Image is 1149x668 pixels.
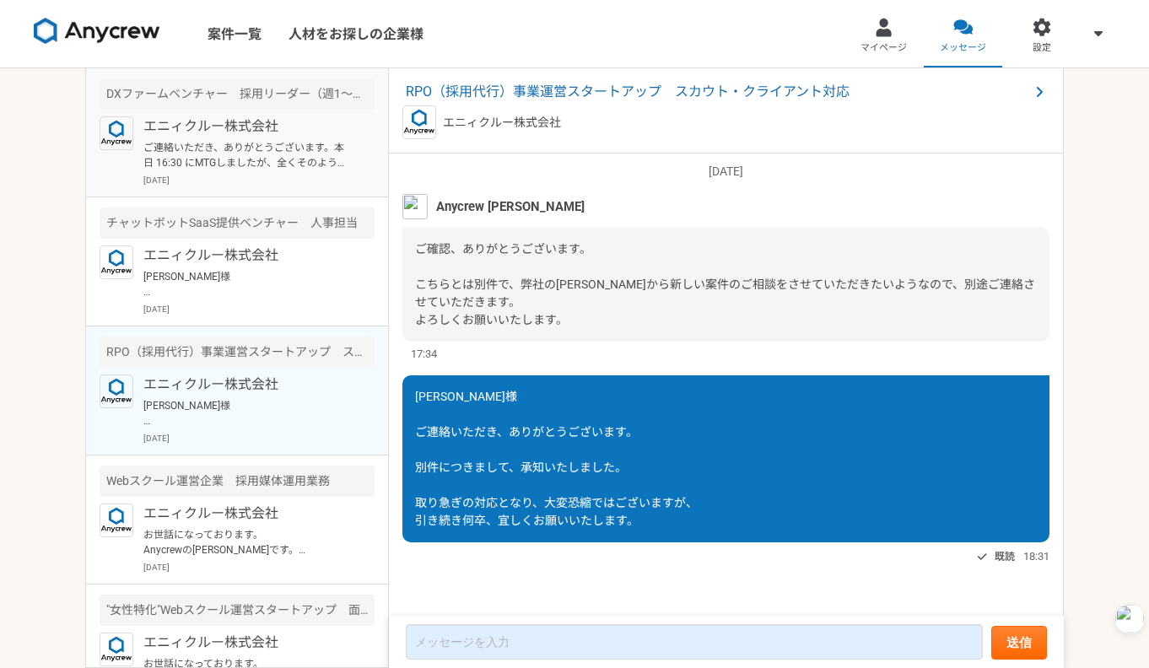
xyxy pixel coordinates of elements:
[1033,41,1051,55] span: 設定
[100,207,375,239] div: チャットボットSaaS提供ベンチャー 人事担当
[411,346,437,362] span: 17:34
[406,82,1029,102] span: RPO（採用代行）事業運営スタートアップ スカウト・クライアント対応
[995,547,1015,567] span: 既読
[143,245,352,266] p: エニィクルー株式会社
[402,194,428,219] img: MHYT8150_2.jpg
[143,303,375,315] p: [DATE]
[143,374,352,395] p: エニィクルー株式会社
[143,269,352,299] p: [PERSON_NAME]様 ご連絡いただき、ありがとうございます。 こちらの件につきまして、承知いたしました。 取り急ぎの対応となり、大変恐縮ではございますが、 何卒、宜しくお願いいたします。
[100,245,133,279] img: logo_text_blue_01.png
[143,174,375,186] p: [DATE]
[940,41,986,55] span: メッセージ
[991,626,1047,660] button: 送信
[143,561,375,574] p: [DATE]
[143,527,352,558] p: お世話になっております。 Anycrewの[PERSON_NAME]です。 ご経歴を拝見させていただき、お声がけさせていただきました。 こちらの案件の応募はいかがでしょうか？ 必須スキル面をご確...
[143,140,352,170] p: ご連絡いただき、ありがとうございます。本日 16:30 にMTGしましたが、全くそのような話はなく。。 ちなみに、直近の採用活動である程度、成果には繋げていると思いますが、何か私に落ち度があるの...
[100,633,133,666] img: logo_text_blue_01.png
[143,504,352,524] p: エニィクルー株式会社
[415,390,698,527] span: [PERSON_NAME]様 ご連絡いただき、ありがとうございます。 別件につきまして、承知いたしました。 取り急ぎの対応となり、大変恐縮ではございますが、 引き続き何卒、宜しくお願いいたします。
[100,504,133,537] img: logo_text_blue_01.png
[143,398,352,428] p: [PERSON_NAME]様 ご連絡いただき、ありがとうございます。 別件につきまして、承知いたしました。 取り急ぎの対応となり、大変恐縮ではございますが、 引き続き何卒、宜しくお願いいたします。
[402,163,1049,180] p: [DATE]
[436,197,585,216] span: Anycrew [PERSON_NAME]
[100,78,375,110] div: DXファームベンチャー 採用リーダー（週1〜月1出社）
[415,242,1035,326] span: ご確認、ありがとうございます。 こちらとは別件で、弊社の[PERSON_NAME]から新しい案件のご相談をさせていただきたいようなので、別途ご連絡させていただきます。 よろしくお願いいたします。
[402,105,436,139] img: logo_text_blue_01.png
[143,633,352,653] p: エニィクルー株式会社
[100,374,133,408] img: logo_text_blue_01.png
[34,18,160,45] img: 8DqYSo04kwAAAAASUVORK5CYII=
[143,432,375,444] p: [DATE]
[100,595,375,626] div: "女性特化"Webスクール運営スタートアップ 面接業務
[443,114,561,132] p: エニィクルー株式会社
[100,466,375,497] div: Webスクール運営企業 採用媒体運用業務
[100,337,375,368] div: RPO（採用代行）事業運営スタートアップ スカウト・クライアント対応
[100,116,133,150] img: logo_text_blue_01.png
[860,41,907,55] span: マイページ
[143,116,352,137] p: エニィクルー株式会社
[1023,548,1049,564] span: 18:31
